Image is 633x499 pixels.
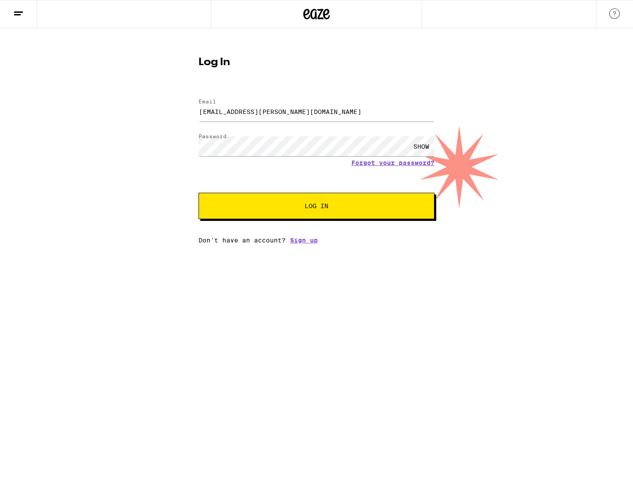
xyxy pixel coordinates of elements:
h1: Log In [199,57,434,68]
span: Hi. Need any help? [5,6,63,13]
button: Log In [199,193,434,219]
a: Forgot your password? [351,159,434,166]
a: Sign up [290,237,318,244]
div: SHOW [408,136,434,156]
label: Password [199,133,227,139]
span: Log In [305,203,328,209]
label: Email [199,99,216,104]
div: Don't have an account? [199,237,434,244]
input: Email [199,102,434,121]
